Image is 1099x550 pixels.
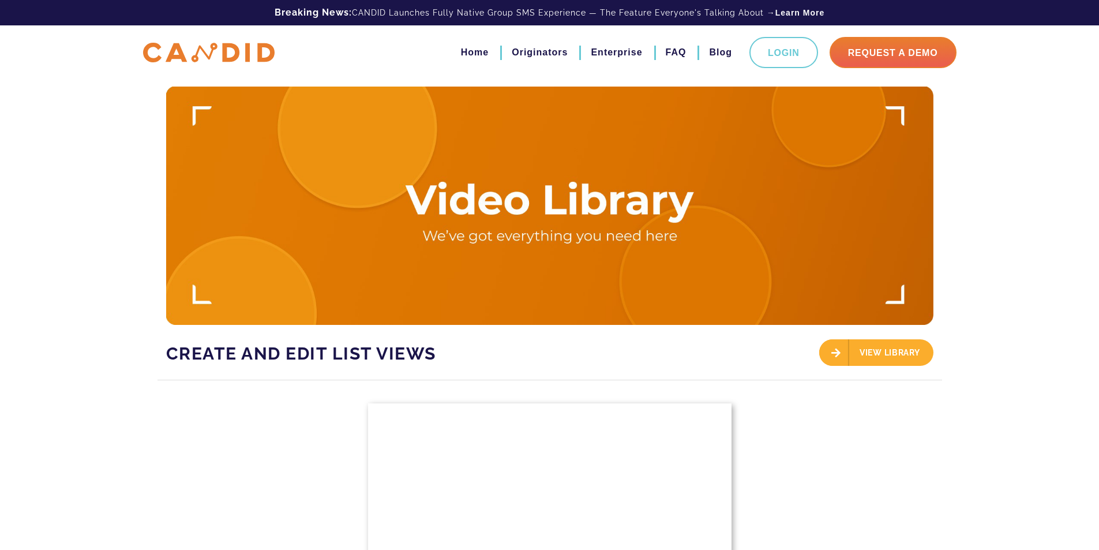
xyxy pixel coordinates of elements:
[666,43,687,62] a: FAQ
[775,7,824,18] a: Learn More
[591,43,642,62] a: Enterprise
[461,43,489,62] a: Home
[143,43,275,63] img: CANDID APP
[819,358,933,368] a: View Library
[275,7,352,18] b: Breaking News:
[166,331,541,371] h1: Create and Edit List Views
[819,339,933,366] div: View Library
[512,43,568,62] a: Originators
[830,37,957,68] a: Request A Demo
[709,43,732,62] a: Blog
[166,87,933,325] img: Video Library Hero
[749,37,818,68] a: Login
